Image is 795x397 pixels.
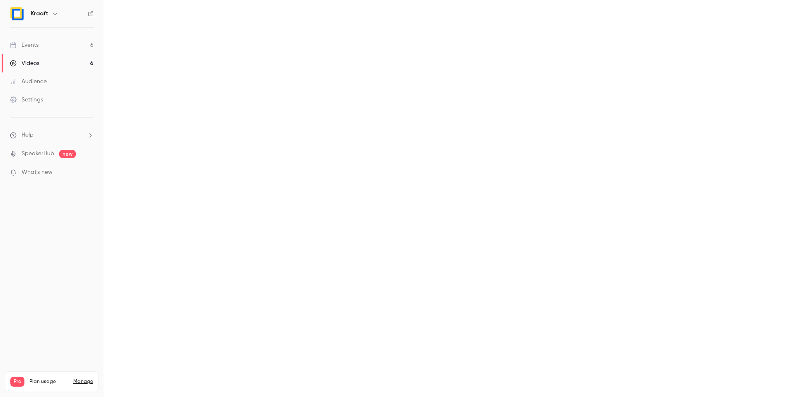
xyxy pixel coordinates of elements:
[10,131,94,140] li: help-dropdown-opener
[10,41,39,49] div: Events
[73,378,93,385] a: Manage
[10,377,24,387] span: Pro
[10,96,43,104] div: Settings
[22,131,34,140] span: Help
[10,59,39,67] div: Videos
[29,378,68,385] span: Plan usage
[84,169,94,176] iframe: Noticeable Trigger
[22,168,53,177] span: What's new
[22,149,54,158] a: SpeakerHub
[59,150,76,158] span: new
[31,10,48,18] h6: Kraaft
[10,77,47,86] div: Audience
[10,7,24,20] img: Kraaft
